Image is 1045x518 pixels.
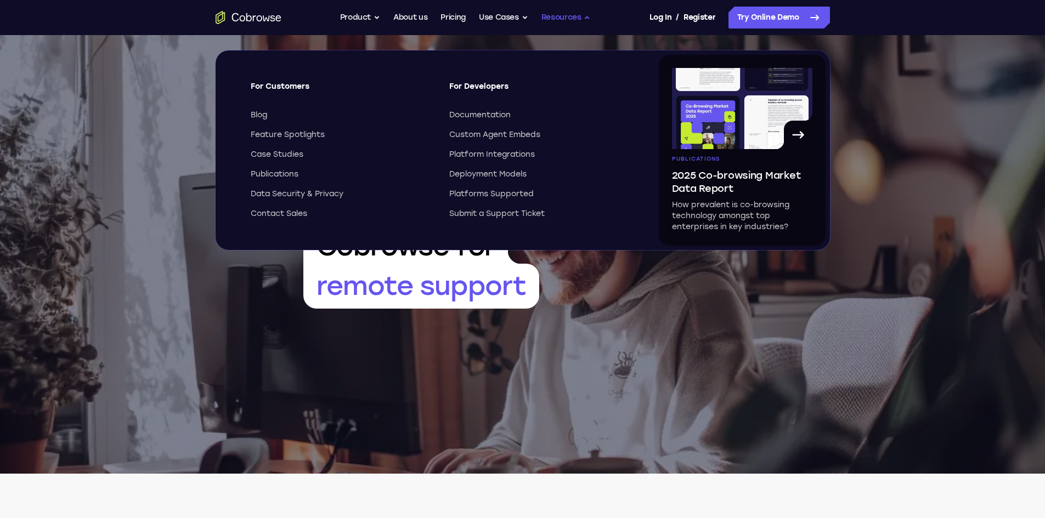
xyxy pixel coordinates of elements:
a: Contact Sales [251,208,430,219]
span: Custom Agent Embeds [449,129,540,140]
a: Go to the home page [216,11,281,24]
a: Data Security & Privacy [251,189,430,200]
span: Blog [251,110,267,121]
span: 2025 Co-browsing Market Data Report [672,169,812,195]
span: Contact Sales [251,208,307,219]
span: remote support [303,264,539,309]
a: Log In [649,7,671,29]
span: Data Security & Privacy [251,189,343,200]
button: Product [340,7,381,29]
span: Platforms Supported [449,189,534,200]
a: Pricing [440,7,466,29]
a: Submit a Support Ticket [449,208,628,219]
a: About us [393,7,427,29]
a: Blog [251,110,430,121]
span: Deployment Models [449,169,527,180]
a: Documentation [449,110,628,121]
a: Publications [251,169,430,180]
span: Feature Spotlights [251,129,325,140]
button: Resources [541,7,591,29]
a: Try Online Demo [728,7,830,29]
a: Platforms Supported [449,189,628,200]
span: Platform Integrations [449,149,535,160]
button: Use Cases [479,7,528,29]
span: Publications [672,156,720,162]
a: Custom Agent Embeds [449,129,628,140]
span: For Developers [449,81,628,101]
img: A page from the browsing market ebook [672,68,812,149]
span: Publications [251,169,298,180]
span: Case Studies [251,149,303,160]
span: Submit a Support Ticket [449,208,545,219]
a: Platform Integrations [449,149,628,160]
a: Register [684,7,715,29]
span: Documentation [449,110,511,121]
span: / [676,11,679,24]
p: How prevalent is co-browsing technology amongst top enterprises in key industries? [672,200,812,232]
a: Deployment Models [449,169,628,180]
span: For Customers [251,81,430,101]
a: Feature Spotlights [251,129,430,140]
a: Case Studies [251,149,430,160]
